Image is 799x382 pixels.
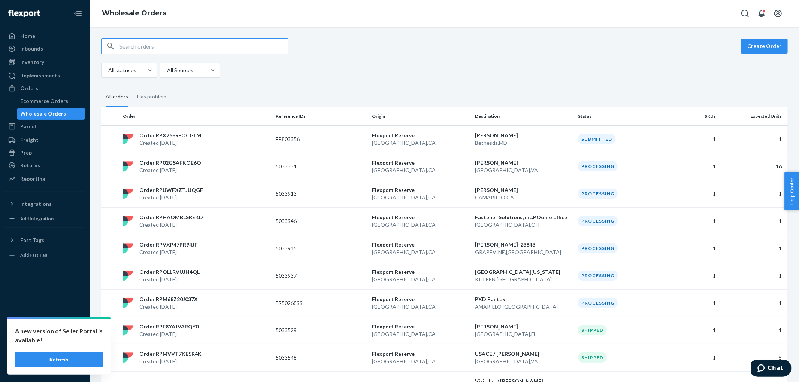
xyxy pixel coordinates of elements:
td: 1 [671,262,719,289]
td: 1 [719,289,788,317]
p: 5033945 [276,245,336,252]
p: 5033529 [276,327,336,334]
p: Order RPUWFXZTJUQGF [139,186,203,194]
a: Inventory [4,56,85,68]
a: Ecommerce Orders [17,95,86,107]
img: flexport logo [123,352,133,363]
p: Order RPVXP47PR94JF [139,241,197,248]
td: 1 [671,317,719,344]
p: [GEOGRAPHIC_DATA] , OH [475,221,572,229]
p: Created [DATE] [139,194,203,201]
th: Expected Units [719,107,788,125]
p: FR5026899 [276,299,336,307]
p: [PERSON_NAME] [475,132,572,139]
p: Order RPF8YAJVARQY0 [139,323,199,330]
a: Orders [4,82,85,94]
img: flexport logo [123,271,133,281]
p: 5033937 [276,272,336,279]
p: Created [DATE] [139,221,203,229]
div: Shipped [578,325,607,335]
p: Created [DATE] [139,248,197,256]
p: Fastener Solutions, inc.POohio office [475,214,572,221]
div: Reporting [20,175,45,183]
button: Fast Tags [4,234,85,246]
p: Order RPOLLRVUJH4QL [139,268,200,276]
div: Has problem [137,87,166,106]
p: Flexport Reserve [372,296,469,303]
div: Ecommerce Orders [21,97,69,105]
p: [PERSON_NAME] [475,159,572,166]
p: Flexport Reserve [372,159,469,166]
p: [GEOGRAPHIC_DATA] , CA [372,276,469,283]
a: Help Center [4,348,85,360]
img: flexport logo [123,134,133,144]
div: Processing [578,243,618,253]
button: Open account menu [771,6,786,21]
p: Created [DATE] [139,276,200,283]
p: GRAPEVINE , [GEOGRAPHIC_DATA] [475,248,572,256]
td: 1 [671,289,719,317]
p: Flexport Reserve [372,268,469,276]
p: [GEOGRAPHIC_DATA] , VA [475,166,572,174]
p: AMARILLO , [GEOGRAPHIC_DATA] [475,303,572,311]
p: [GEOGRAPHIC_DATA][US_STATE] [475,268,572,276]
p: Created [DATE] [139,303,198,311]
a: Wholesale Orders [17,108,86,120]
td: 1 [719,317,788,344]
div: Shipped [578,352,607,363]
a: Prep [4,147,85,159]
p: Created [DATE] [139,166,201,174]
p: KILLEEN , [GEOGRAPHIC_DATA] [475,276,572,283]
td: 16 [719,153,788,180]
iframe: Opens a widget where you can chat to one of our agents [751,360,792,378]
button: Integrations [4,198,85,210]
p: 5033946 [276,217,336,225]
th: Destination [472,107,575,125]
td: 1 [671,180,719,207]
p: 5033331 [276,163,336,170]
img: flexport logo [123,161,133,172]
button: Create Order [741,39,788,54]
img: flexport logo [123,298,133,308]
p: [GEOGRAPHIC_DATA] , CA [372,139,469,147]
div: Wholesale Orders [21,110,66,117]
img: flexport logo [123,216,133,226]
img: Flexport logo [8,10,40,17]
div: Processing [578,271,618,281]
p: [GEOGRAPHIC_DATA] , CA [372,221,469,229]
div: Processing [578,298,618,308]
a: Settings [4,323,85,335]
input: All statuses [108,67,108,74]
a: Add Integration [4,213,85,225]
a: Freight [4,134,85,146]
div: Add Fast Tag [20,252,47,258]
p: [GEOGRAPHIC_DATA] , CA [372,303,469,311]
ol: breadcrumbs [96,3,172,24]
p: Flexport Reserve [372,350,469,358]
div: Fast Tags [20,236,44,244]
div: Home [20,32,35,40]
div: Orders [20,85,38,92]
p: Flexport Reserve [372,241,469,248]
button: Refresh [15,352,103,367]
p: CAMARILLO , CA [475,194,572,201]
td: 5 [719,344,788,371]
td: 1 [671,344,719,371]
p: [GEOGRAPHIC_DATA] , CA [372,166,469,174]
p: Order RPHAOMBLSREKD [139,214,203,221]
p: 5033913 [276,190,336,198]
div: Processing [578,161,618,171]
p: [GEOGRAPHIC_DATA] , CA [372,248,469,256]
p: [GEOGRAPHIC_DATA] , VA [475,358,572,365]
p: Flexport Reserve [372,323,469,330]
div: All orders [106,87,128,107]
p: Flexport Reserve [372,214,469,221]
p: [GEOGRAPHIC_DATA] , CA [372,358,469,365]
a: Replenishments [4,70,85,82]
a: Home [4,30,85,42]
th: Status [575,107,671,125]
a: Wholesale Orders [102,9,166,17]
th: Reference IDs [273,107,369,125]
img: flexport logo [123,243,133,254]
